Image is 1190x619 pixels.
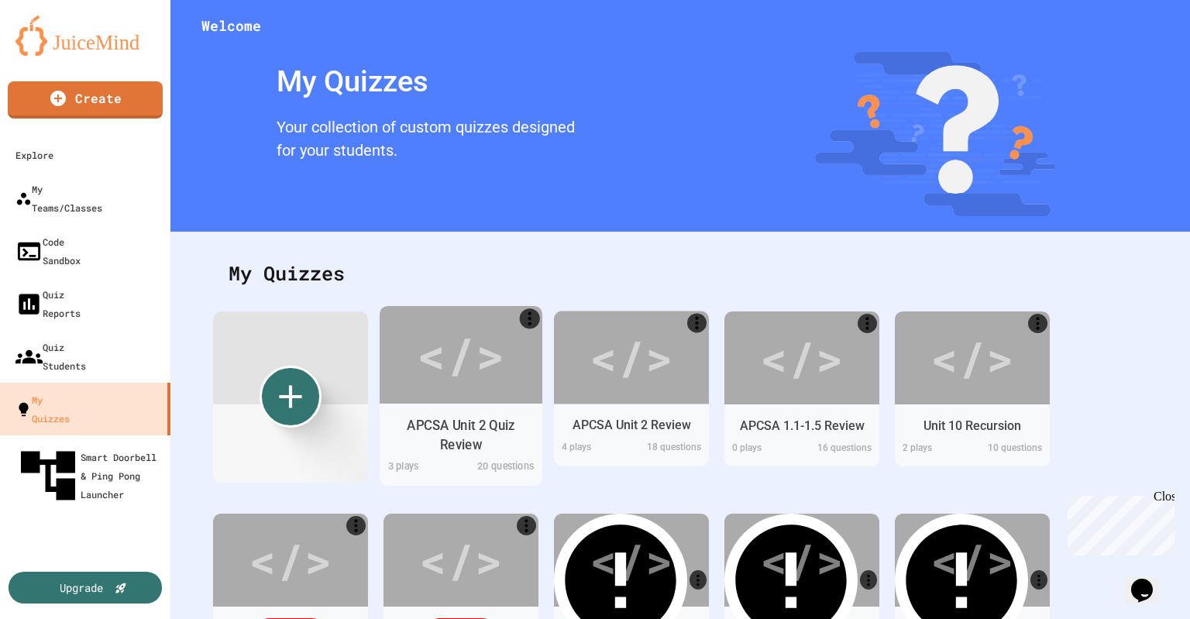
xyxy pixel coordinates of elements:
div: 0 play s [724,441,802,459]
a: More [858,314,877,333]
div: Quiz Students [15,338,86,375]
a: More [346,516,366,535]
img: logo-orange.svg [15,15,155,56]
div: My Quizzes [269,52,583,112]
div: My Quizzes [213,243,1147,304]
a: More [520,308,540,328]
div: 2 play s [895,441,972,459]
div: Chat with us now!Close [6,6,107,98]
div: Smart Doorbell & Ping Pong Launcher [15,443,164,508]
div: Create new [260,366,322,428]
div: </> [930,323,1014,393]
div: My Quizzes [15,390,70,428]
div: Unit 10 Recursion [923,417,1021,435]
a: More [1028,314,1047,333]
img: banner-image-my-quizzes.png [815,52,1056,216]
a: More [687,313,707,332]
div: 18 questions [631,440,709,458]
div: Code Sandbox [15,232,81,270]
div: Explore [15,146,53,164]
div: 4 play s [554,440,631,458]
div: Your collection of custom quizzes designed for your students. [269,112,583,170]
iframe: chat widget [1125,557,1175,604]
div: </> [590,322,673,392]
div: </> [760,323,844,393]
a: More [1030,570,1047,590]
div: 10 questions [972,441,1050,459]
iframe: chat widget [1061,490,1175,555]
div: APCSA Unit 2 Quiz Review [392,415,531,454]
div: APCSA Unit 2 Review [573,416,691,435]
div: APCSA 1.1-1.5 Review [740,417,865,435]
div: </> [419,525,503,595]
div: </> [417,318,504,391]
div: 16 questions [802,441,879,459]
div: 20 questions [461,459,542,477]
div: </> [760,525,844,595]
a: More [690,570,707,590]
div: Upgrade [60,579,103,596]
div: 3 play s [380,459,461,477]
div: </> [249,525,332,595]
div: </> [930,525,1014,595]
a: More [860,570,877,590]
div: </> [590,525,673,595]
div: Quiz Reports [15,285,81,322]
div: My Teams/Classes [15,180,102,217]
a: Create [8,81,163,119]
a: More [517,516,536,535]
